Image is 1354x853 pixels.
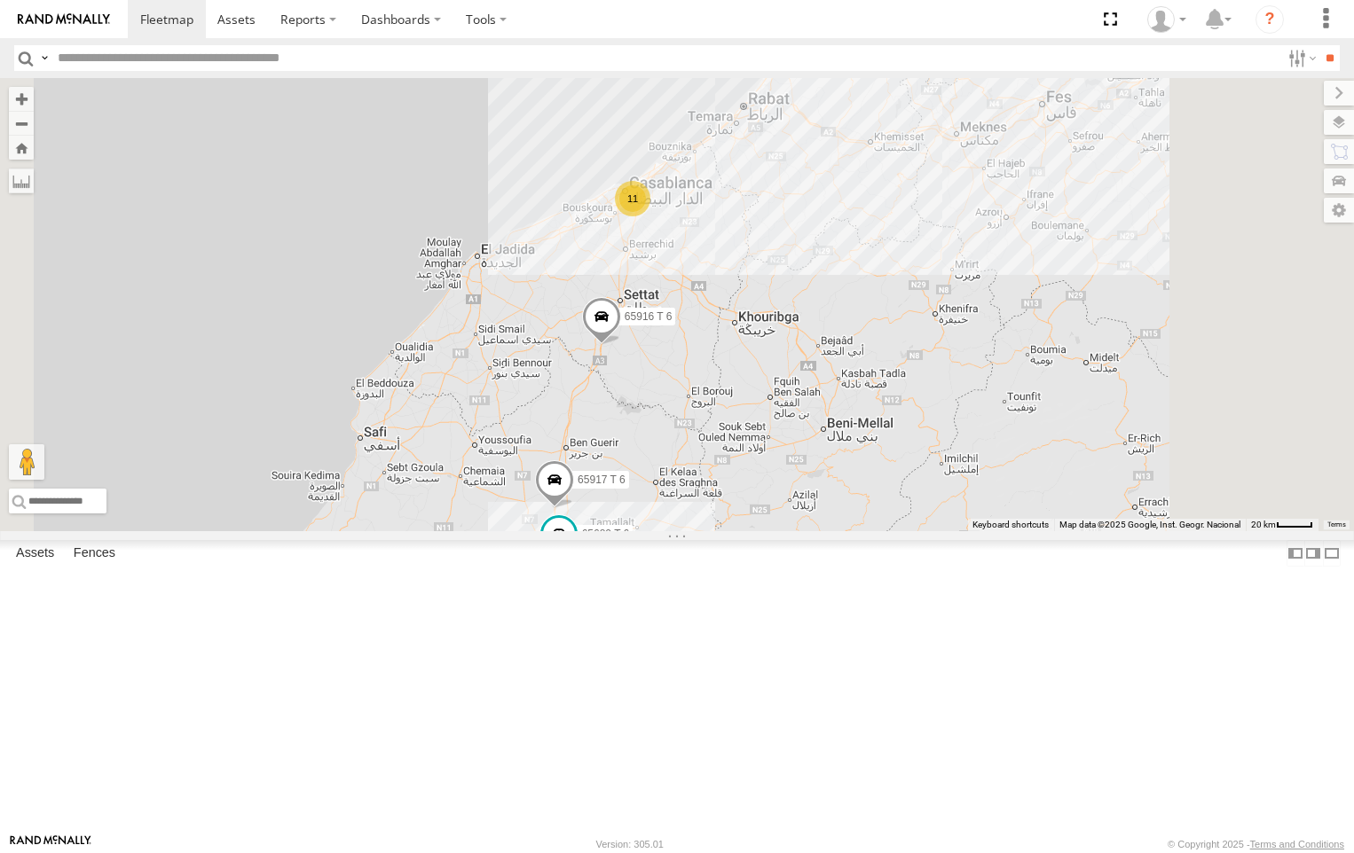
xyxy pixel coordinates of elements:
label: Measure [9,168,34,193]
label: Search Filter Options [1281,45,1319,71]
a: Visit our Website [10,835,91,853]
a: Terms [1327,521,1346,528]
label: Hide Summary Table [1323,540,1341,566]
div: Younes Gaubi [1141,6,1193,33]
a: Terms and Conditions [1250,839,1344,849]
div: Version: 305.01 [596,839,664,849]
i: ? [1256,5,1284,34]
div: 11 [615,181,650,216]
button: Drag Pegman onto the map to open Street View [9,444,44,480]
label: Dock Summary Table to the Left [1287,540,1304,566]
label: Map Settings [1324,198,1354,223]
span: 20 km [1251,520,1276,529]
label: Dock Summary Table to the Right [1304,540,1322,566]
img: rand-logo.svg [18,13,110,26]
button: Zoom out [9,111,34,136]
label: Fences [65,541,124,566]
button: Zoom in [9,87,34,111]
label: Assets [7,541,63,566]
span: Map data ©2025 Google, Inst. Geogr. Nacional [1059,520,1240,529]
button: Map Scale: 20 km per 38 pixels [1246,519,1319,531]
span: 65916 T 6 [625,309,673,322]
label: Search Query [37,45,51,71]
button: Zoom Home [9,136,34,160]
div: © Copyright 2025 - [1168,839,1344,849]
button: Keyboard shortcuts [972,519,1049,531]
span: 65680 T 6 [582,528,630,540]
span: 65917 T 6 [578,473,626,486]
